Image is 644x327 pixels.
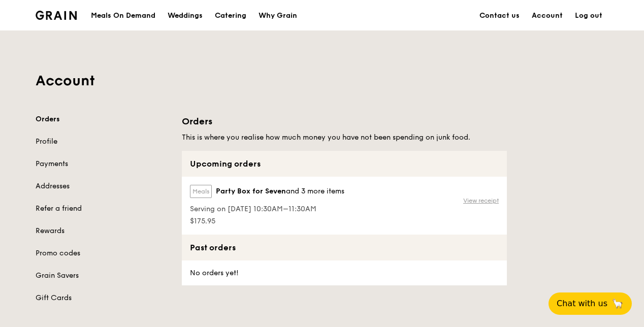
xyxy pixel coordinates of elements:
[190,204,344,214] span: Serving on [DATE] 10:30AM–11:30AM
[36,293,170,303] a: Gift Cards
[557,298,607,310] span: Chat with us
[182,114,507,128] h1: Orders
[36,159,170,169] a: Payments
[526,1,569,31] a: Account
[286,187,344,195] span: and 3 more items
[611,298,624,310] span: 🦙
[215,1,246,31] div: Catering
[36,271,170,281] a: Grain Savers
[252,1,303,31] a: Why Grain
[36,181,170,191] a: Addresses
[36,248,170,258] a: Promo codes
[36,72,608,90] h1: Account
[168,1,203,31] div: Weddings
[182,260,245,285] div: No orders yet!
[569,1,608,31] a: Log out
[36,226,170,236] a: Rewards
[473,1,526,31] a: Contact us
[190,185,212,198] label: Meals
[259,1,297,31] div: Why Grain
[36,114,170,124] a: Orders
[463,197,499,205] a: View receipt
[182,235,507,260] div: Past orders
[209,1,252,31] a: Catering
[36,204,170,214] a: Refer a friend
[549,292,632,315] button: Chat with us🦙
[162,1,209,31] a: Weddings
[190,216,344,226] span: $175.95
[182,151,507,177] div: Upcoming orders
[36,11,77,20] img: Grain
[36,137,170,147] a: Profile
[91,1,155,31] div: Meals On Demand
[216,186,286,197] span: Party Box for Seven
[182,133,507,143] h5: This is where you realise how much money you have not been spending on junk food.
